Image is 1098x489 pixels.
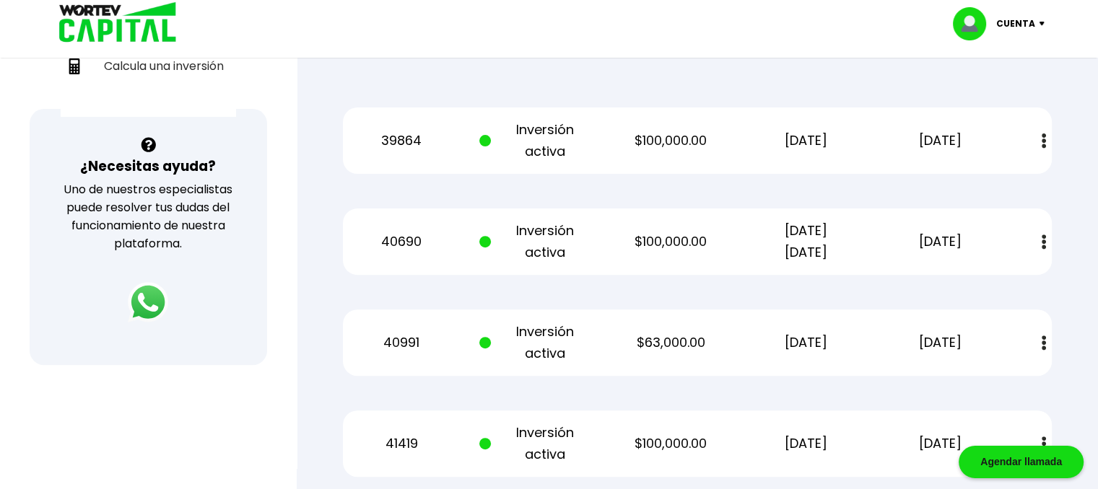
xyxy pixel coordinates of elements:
p: Inversión activa [479,422,593,465]
p: Uno de nuestros especialistas puede resolver tus dudas del funcionamiento de nuestra plataforma. [48,180,248,252]
p: 39864 [344,130,458,151]
p: $100,000.00 [614,130,728,151]
div: Agendar llamada [959,446,1084,478]
p: Inversión activa [479,321,593,364]
p: 41419 [344,433,458,454]
p: 40991 [344,332,458,353]
p: Inversión activa [479,220,593,263]
img: logos_whatsapp-icon.242b2217.svg [128,282,168,322]
p: Inversión activa [479,119,593,162]
p: [DATE] [884,130,997,151]
p: $100,000.00 [614,231,728,252]
p: $100,000.00 [614,433,728,454]
p: [DATE] [884,433,997,454]
p: [DATE] [749,433,862,454]
p: Cuenta [996,13,1035,35]
p: [DATE] [884,332,997,353]
p: [DATE] [884,231,997,252]
h3: ¿Necesitas ayuda? [80,156,216,177]
a: Calcula una inversión [61,51,236,81]
img: calculadora-icon.17d418c4.svg [66,58,82,74]
p: [DATE] [DATE] [749,220,862,263]
p: [DATE] [749,130,862,151]
img: profile-image [953,7,996,40]
p: [DATE] [749,332,862,353]
img: icon-down [1035,22,1055,26]
p: $63,000.00 [614,332,728,353]
p: 40690 [344,231,458,252]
